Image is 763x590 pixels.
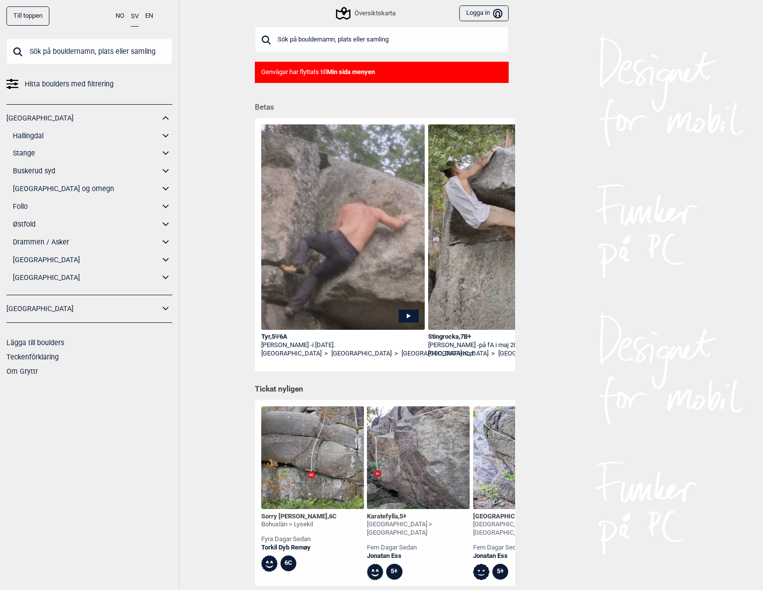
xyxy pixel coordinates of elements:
[255,62,509,83] div: Genvägar har flyttats till
[13,164,160,178] a: Buskerud syd
[261,520,337,529] div: Bohuslän > Lysekil
[145,6,153,26] button: EN
[329,512,337,520] span: 6C
[395,350,398,358] span: >
[13,146,160,160] a: Stange
[255,27,509,52] input: Sök på bouldernamn, plats eller samling
[6,111,160,125] a: [GEOGRAPHIC_DATA]
[116,6,124,26] button: NO
[312,341,335,349] span: i [DATE].
[473,406,576,509] img: Crimp boulevard
[491,350,495,358] span: >
[261,535,337,544] div: fyra dagar sedan
[13,217,160,232] a: Østfold
[327,68,375,76] b: Min sida menyen
[367,512,470,521] div: Karatefylla ,
[492,564,509,580] div: 5+
[261,406,364,509] img: Sorry Stig
[131,6,139,27] button: SV
[261,333,425,341] div: Tyr , 5 6A
[13,235,160,249] a: Drammen / Asker
[473,544,576,552] div: fem dagar sedan
[428,124,592,388] img: Rasmus pa Stingrocka
[367,544,470,552] div: fem dagar sedan
[473,552,576,560] a: Jonatan Ess
[428,350,488,358] a: [GEOGRAPHIC_DATA]
[261,341,425,350] div: [PERSON_NAME] -
[261,512,337,521] div: Sorry [PERSON_NAME] ,
[400,512,406,520] span: 5+
[13,182,160,196] a: [GEOGRAPHIC_DATA] og omegn
[6,302,160,316] a: [GEOGRAPHIC_DATA]
[498,350,559,358] a: [GEOGRAPHIC_DATA]
[261,544,337,552] a: Torkil Dyb Remøy
[386,564,402,580] div: 5+
[13,253,160,267] a: [GEOGRAPHIC_DATA]
[324,350,328,358] span: >
[281,555,297,572] div: 6C
[367,552,470,560] a: Jonatan Ess
[6,353,59,361] a: Teckenförklaring
[473,520,576,537] div: [GEOGRAPHIC_DATA] > [GEOGRAPHIC_DATA]
[6,367,38,375] a: Om Gryttr
[13,129,160,143] a: Hallingdal
[337,7,395,19] div: Översiktskarta
[261,124,425,356] img: Adam pa Odins nasa till Tyr
[275,333,280,340] span: Ψ
[255,96,515,113] h1: Betas
[479,341,525,349] span: på fA i maj 2023.
[428,333,592,341] div: Stingrocka , 7B+
[6,6,49,26] div: Till toppen
[255,384,509,395] h1: Tickat nyligen
[6,339,64,347] a: Lägga till boulders
[25,77,114,91] span: Hitta boulders med filtrering
[473,512,576,521] div: [GEOGRAPHIC_DATA] ,
[6,39,172,64] input: Sök på bouldernamn, plats eller samling
[13,199,160,214] a: Follo
[367,520,470,537] div: [GEOGRAPHIC_DATA] > [GEOGRAPHIC_DATA]
[13,271,160,285] a: [GEOGRAPHIC_DATA]
[367,406,470,509] img: Karatefylla
[428,341,592,350] div: [PERSON_NAME] -
[261,350,321,358] a: [GEOGRAPHIC_DATA]
[6,77,172,91] a: Hitta boulders med filtrering
[331,350,392,358] a: [GEOGRAPHIC_DATA]
[402,350,474,358] a: [GEOGRAPHIC_DATA] norr
[459,5,508,22] button: Logga in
